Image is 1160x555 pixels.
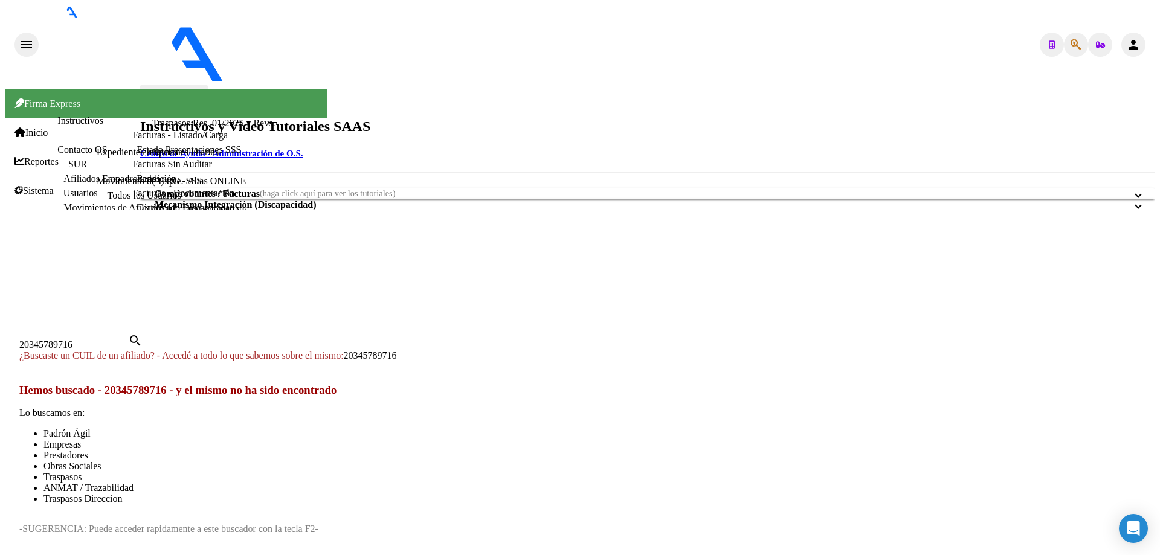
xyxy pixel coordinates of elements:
mat-icon: menu [19,37,34,52]
li: Obras Sociales [43,461,918,472]
img: Logo SAAS [39,18,325,82]
a: Contacto OS [57,144,107,155]
span: ¿Buscaste un CUIL de un afiliado? - Accedé a todo lo que sabemos sobre el mismo: [19,350,344,361]
li: ANMAT / Trazabilidad [43,483,918,493]
span: Reportes [14,156,59,167]
mat-icon: person [1126,37,1141,52]
p: -SUGERENCIA: Puede acceder rapidamente a este buscador con la tecla F2- [19,524,918,534]
a: Facturas - Documentación [132,188,234,198]
a: Expedientes Internos [97,147,178,158]
a: SUR [68,159,87,169]
span: (haga click aquí para ver los tutoriales) [260,188,396,199]
a: Traspasos Res. 01/2025 y Revs. [152,118,275,129]
span: Inicio [14,127,48,138]
span: - fosforo [325,74,361,84]
a: Instructivos [57,115,103,126]
span: Firma Express [14,98,80,109]
a: Opciones Diarias [152,147,219,158]
a: Afiliados Empadronados [63,173,160,184]
h2: Instructivos y Video Tutoriales SAAS [140,118,1155,135]
span: Hemos buscado - 20345789716 - y el mismo no ha sido encontrado [19,383,337,396]
mat-icon: search [128,333,143,348]
a: Movimientos de Afiliados [63,202,164,213]
li: Padrón Ágil [43,428,918,439]
li: Traspasos [43,472,918,483]
li: Empresas [43,439,918,450]
span: Sistema [14,185,54,196]
a: (+) RG - Altas ONLINE [152,176,246,187]
li: Traspasos Direccion [43,493,918,504]
div: Open Intercom Messenger [1119,514,1148,543]
div: Lo buscamos en: [19,383,918,505]
li: Prestadores [43,450,918,461]
a: Facturas Sin Auditar [132,159,212,169]
a: Facturas - Listado/Carga [132,130,228,140]
span: 20345789716 [344,350,397,361]
a: (+) RG - Bajas ONLINE [152,205,248,216]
